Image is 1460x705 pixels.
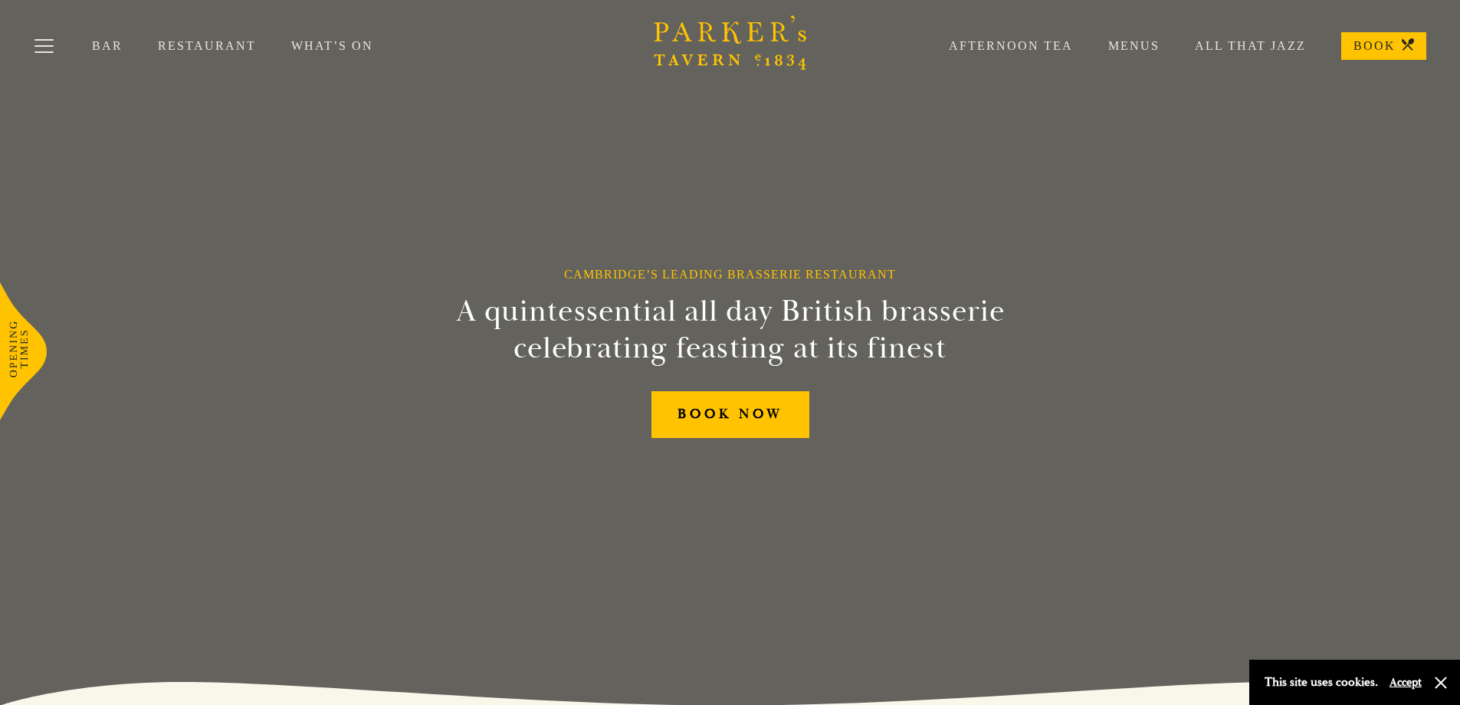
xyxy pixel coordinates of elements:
h2: A quintessential all day British brasserie celebrating feasting at its finest [381,293,1080,367]
button: Close and accept [1433,675,1449,690]
h1: Cambridge’s Leading Brasserie Restaurant [564,267,896,282]
button: Accept [1389,675,1422,690]
a: BOOK NOW [651,391,809,438]
p: This site uses cookies. [1265,671,1378,693]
